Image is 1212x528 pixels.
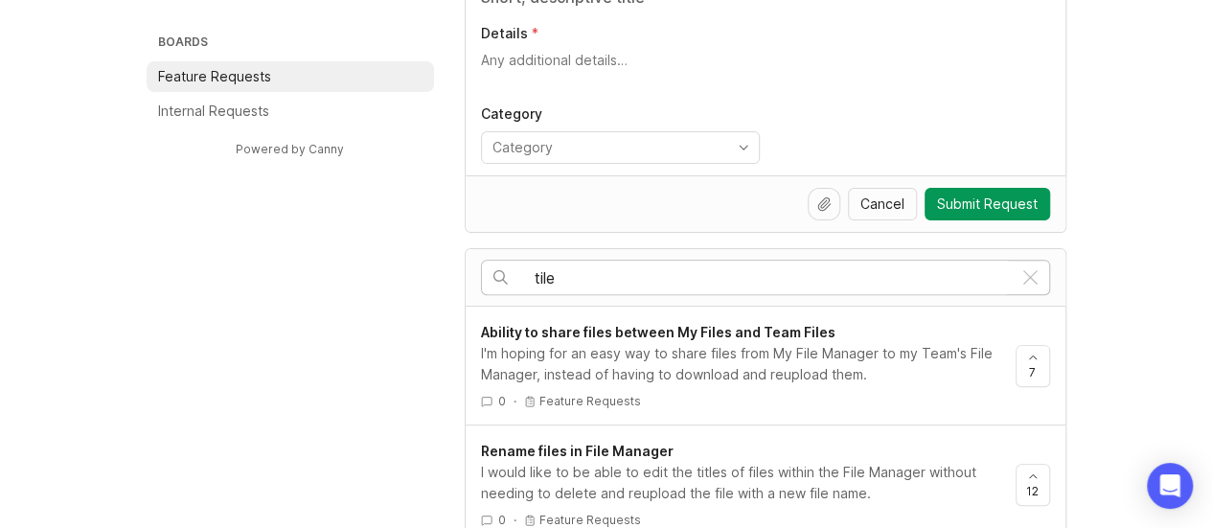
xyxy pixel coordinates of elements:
div: · [514,393,516,409]
svg: toggle icon [728,140,759,155]
textarea: Details [481,51,1050,89]
div: toggle menu [481,131,760,164]
p: Details [481,24,528,43]
p: Category [481,104,760,124]
div: I'm hoping for an easy way to share files from My File Manager to my Team's File Manager, instead... [481,343,1000,385]
p: Feature Requests [158,67,271,86]
p: Internal Requests [158,102,269,121]
button: Cancel [848,188,917,220]
button: 12 [1016,464,1050,506]
h3: Boards [154,31,434,57]
span: 7 [1029,364,1036,380]
a: Rename files in File ManagerI would like to be able to edit the titles of files within the File M... [481,441,1016,528]
p: Feature Requests [539,513,641,528]
button: 7 [1016,345,1050,387]
span: 0 [498,393,506,409]
span: 12 [1026,483,1039,499]
div: I would like to be able to edit the titles of files within the File Manager without needing to de... [481,462,1000,504]
a: Powered by Canny [233,138,347,160]
span: Cancel [860,195,904,214]
a: Feature Requests [147,61,434,92]
a: Internal Requests [147,96,434,126]
a: Ability to share files between My Files and Team FilesI'm hoping for an easy way to share files f... [481,322,1016,409]
input: Search… [535,267,1012,288]
div: Open Intercom Messenger [1147,463,1193,509]
div: · [514,512,516,528]
span: Ability to share files between My Files and Team Files [481,324,835,340]
span: 0 [498,512,506,528]
p: Feature Requests [539,394,641,409]
span: Submit Request [937,195,1038,214]
span: Rename files in File Manager [481,443,674,459]
input: Category [492,137,726,158]
button: Submit Request [925,188,1050,220]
